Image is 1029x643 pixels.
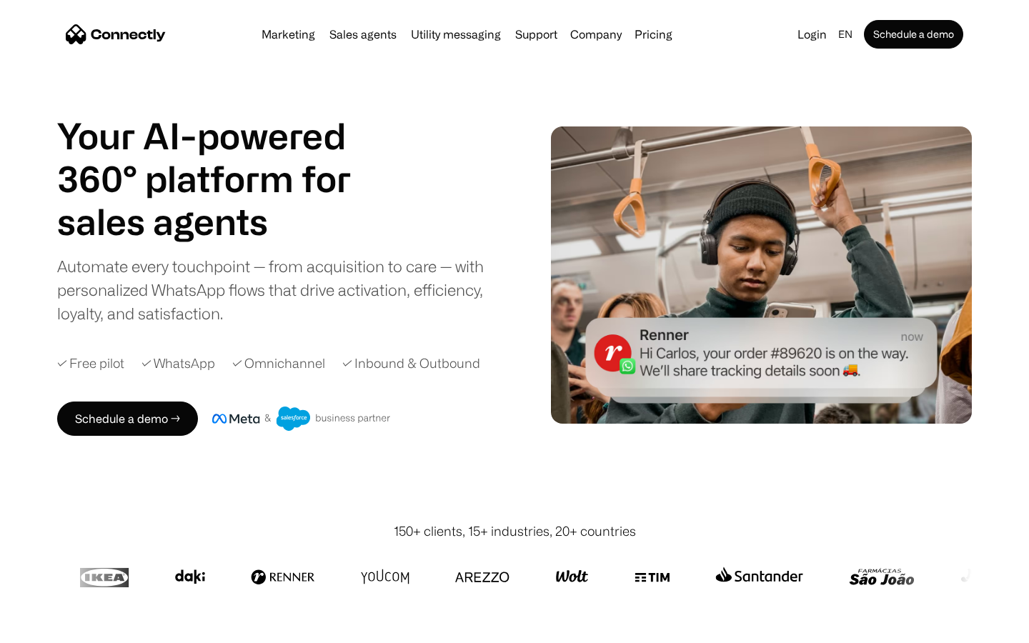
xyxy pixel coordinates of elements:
[509,29,563,40] a: Support
[212,407,391,431] img: Meta and Salesforce business partner badge.
[14,617,86,638] aside: Language selected: English
[256,29,321,40] a: Marketing
[342,354,480,373] div: ✓ Inbound & Outbound
[394,522,636,541] div: 150+ clients, 15+ industries, 20+ countries
[57,114,386,200] h1: Your AI-powered 360° platform for
[141,354,215,373] div: ✓ WhatsApp
[57,402,198,436] a: Schedule a demo →
[570,24,622,44] div: Company
[232,354,325,373] div: ✓ Omnichannel
[29,618,86,638] ul: Language list
[838,24,852,44] div: en
[324,29,402,40] a: Sales agents
[405,29,507,40] a: Utility messaging
[57,354,124,373] div: ✓ Free pilot
[864,20,963,49] a: Schedule a demo
[57,254,507,325] div: Automate every touchpoint — from acquisition to care — with personalized WhatsApp flows that driv...
[629,29,678,40] a: Pricing
[57,200,386,243] h1: sales agents
[792,24,832,44] a: Login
